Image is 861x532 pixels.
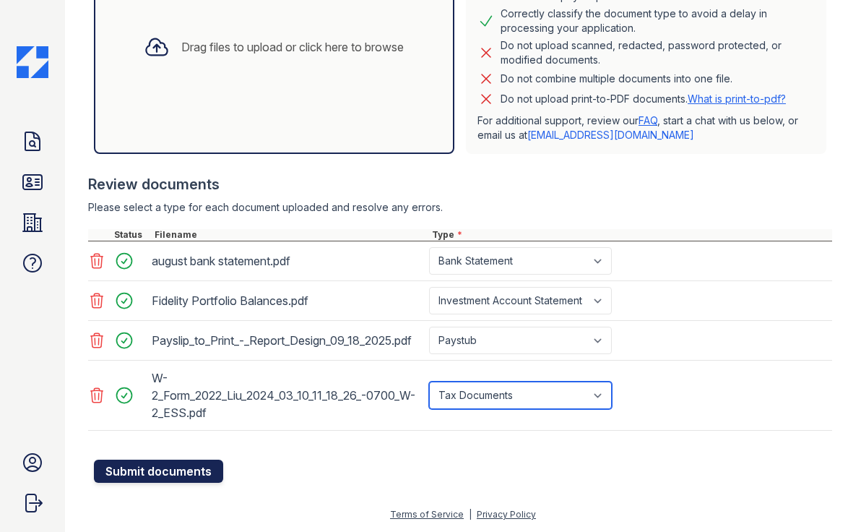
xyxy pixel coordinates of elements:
div: Do not combine multiple documents into one file. [501,70,732,87]
div: Please select a type for each document uploaded and resolve any errors. [88,200,832,215]
div: | [469,509,472,520]
div: W-2_Form_2022_Liu_2024_03_10_11_18_26_-0700_W-2_ESS.pdf [152,366,423,424]
p: For additional support, review our , start a chat with us below, or email us at [477,113,815,142]
img: CE_Icon_Blue-c292c112584629df590d857e76928e9f676e5b41ef8f769ba2f05ee15b207248.png [17,46,48,78]
a: What is print-to-pdf? [688,93,786,105]
div: Type [429,229,832,241]
div: Review documents [88,174,832,194]
div: Fidelity Portfolio Balances.pdf [152,289,423,312]
div: Filename [152,229,429,241]
div: Correctly classify the document type to avoid a delay in processing your application. [501,7,815,35]
a: Terms of Service [390,509,464,520]
a: FAQ [639,114,657,126]
div: Drag files to upload or click here to browse [181,38,404,56]
div: Status [111,229,152,241]
div: august bank statement.pdf [152,249,423,273]
div: Payslip_to_Print_-_Report_Design_09_18_2025.pdf [152,329,423,352]
button: Submit documents [94,460,223,483]
div: Do not upload scanned, redacted, password protected, or modified documents. [501,38,815,67]
a: Privacy Policy [477,509,536,520]
p: Do not upload print-to-PDF documents. [501,92,786,106]
a: [EMAIL_ADDRESS][DOMAIN_NAME] [527,129,694,141]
